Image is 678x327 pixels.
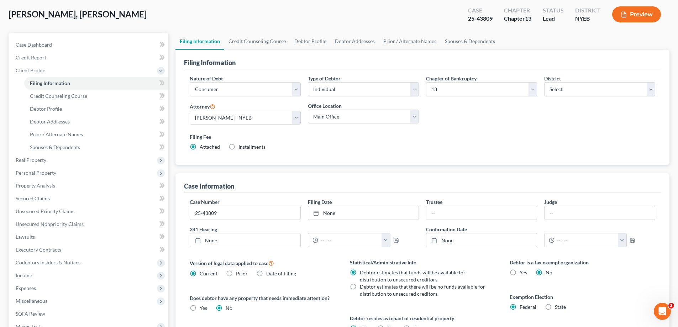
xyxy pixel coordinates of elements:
span: State [555,304,566,310]
a: Secured Claims [10,192,168,205]
a: Prior / Alternate Names [24,128,168,141]
span: Unsecured Priority Claims [16,208,74,214]
span: Credit Report [16,54,46,60]
span: Property Analysis [16,183,55,189]
div: Chapter [504,6,531,15]
label: Case Number [190,198,220,206]
span: Unsecured Nonpriority Claims [16,221,84,227]
a: None [308,206,419,220]
a: Case Dashboard [10,38,168,51]
a: Filing Information [24,77,168,90]
a: Unsecured Priority Claims [10,205,168,218]
span: Personal Property [16,170,56,176]
a: None [426,233,537,247]
span: Yes [200,305,207,311]
span: Expenses [16,285,36,291]
label: Chapter of Bankruptcy [426,75,477,82]
span: Executory Contracts [16,247,61,253]
input: Enter case number... [190,206,300,220]
input: -- : -- [318,233,382,247]
a: Lawsuits [10,231,168,243]
label: District [544,75,561,82]
a: Debtor Addresses [331,33,379,50]
span: Prior / Alternate Names [30,131,83,137]
label: Confirmation Date [422,226,659,233]
a: Credit Counseling Course [224,33,290,50]
a: None [190,233,300,247]
a: Credit Counseling Course [24,90,168,102]
label: Trustee [426,198,442,206]
label: Office Location [308,102,342,110]
div: District [575,6,601,15]
span: Debtor estimates that funds will be available for distribution to unsecured creditors. [360,269,466,283]
div: Case Information [184,182,234,190]
label: Attorney [190,102,215,111]
span: 2 [668,303,674,308]
div: Status [543,6,564,15]
span: Prior [236,270,248,276]
a: Credit Report [10,51,168,64]
label: 341 Hearing [186,226,422,233]
a: Unsecured Nonpriority Claims [10,218,168,231]
span: Income [16,272,32,278]
a: Debtor Profile [290,33,331,50]
span: Debtor Addresses [30,118,70,125]
a: Executory Contracts [10,243,168,256]
label: Judge [544,198,557,206]
a: Property Analysis [10,179,168,192]
a: SOFA Review [10,307,168,320]
span: Secured Claims [16,195,50,201]
div: Filing Information [184,58,236,67]
div: 25-43809 [468,15,493,23]
label: Exemption Election [510,293,655,301]
label: Debtor resides as tenant of residential property [350,315,495,322]
span: No [226,305,232,311]
span: Spouses & Dependents [30,144,80,150]
input: -- [545,206,655,220]
a: Spouses & Dependents [441,33,499,50]
div: Lead [543,15,564,23]
a: Debtor Addresses [24,115,168,128]
label: Does debtor have any property that needs immediate attention? [190,294,335,302]
span: No [546,269,552,275]
span: Lawsuits [16,234,35,240]
span: Attached [200,144,220,150]
span: Current [200,270,217,276]
input: -- [426,206,537,220]
span: Installments [238,144,266,150]
span: Filing Information [30,80,70,86]
span: 13 [525,15,531,22]
div: Case [468,6,493,15]
a: Filing Information [175,33,224,50]
span: Federal [520,304,536,310]
input: -- : -- [555,233,618,247]
a: Prior / Alternate Names [379,33,441,50]
div: NYEB [575,15,601,23]
a: Spouses & Dependents [24,141,168,154]
span: Date of Filing [266,270,296,276]
span: Codebtors Insiders & Notices [16,259,80,265]
span: Debtor estimates that there will be no funds available for distribution to unsecured creditors. [360,284,485,297]
div: Chapter [504,15,531,23]
span: Client Profile [16,67,45,73]
label: Nature of Debt [190,75,223,82]
a: Debtor Profile [24,102,168,115]
span: Credit Counseling Course [30,93,87,99]
iframe: Intercom live chat [654,303,671,320]
span: [PERSON_NAME], [PERSON_NAME] [9,9,147,19]
span: SOFA Review [16,311,45,317]
label: Debtor is a tax exempt organization [510,259,655,266]
label: Statistical/Administrative Info [350,259,495,266]
button: Preview [612,6,661,22]
label: Type of Debtor [308,75,341,82]
span: Real Property [16,157,46,163]
label: Filing Fee [190,133,655,141]
span: Debtor Profile [30,106,62,112]
label: Filing Date [308,198,332,206]
span: Case Dashboard [16,42,52,48]
span: Yes [520,269,527,275]
span: Miscellaneous [16,298,47,304]
label: Version of legal data applied to case [190,259,335,267]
